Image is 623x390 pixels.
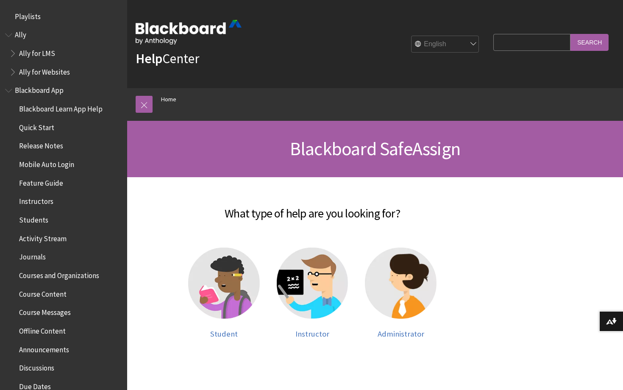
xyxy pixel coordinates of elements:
[19,231,67,243] span: Activity Stream
[136,20,242,45] img: Blackboard by Anthology
[5,28,122,79] nav: Book outline for Anthology Ally Help
[15,9,41,21] span: Playlists
[188,248,260,319] img: Student help
[19,176,63,187] span: Feature Guide
[365,248,437,339] a: Administrator help Administrator
[136,50,162,67] strong: Help
[136,50,199,67] a: HelpCenter
[210,329,238,339] span: Student
[19,65,70,76] span: Ally for Websites
[136,194,489,222] h2: What type of help are you looking for?
[19,120,54,132] span: Quick Start
[290,137,460,160] span: Blackboard SafeAssign
[365,248,437,319] img: Administrator help
[19,343,69,354] span: Announcements
[161,94,176,105] a: Home
[5,9,122,24] nav: Book outline for Playlists
[19,139,63,150] span: Release Notes
[295,329,329,339] span: Instructor
[277,248,348,319] img: Instructor help
[412,36,479,53] select: Site Language Selector
[19,46,55,58] span: Ally for LMS
[19,306,71,317] span: Course Messages
[19,157,74,169] span: Mobile Auto Login
[570,34,609,50] input: Search
[19,324,66,335] span: Offline Content
[15,84,64,95] span: Blackboard App
[19,287,67,298] span: Course Content
[15,28,26,39] span: Ally
[19,250,46,262] span: Journals
[19,102,103,113] span: Blackboard Learn App Help
[19,268,99,280] span: Courses and Organizations
[378,329,424,339] span: Administrator
[19,361,54,372] span: Discussions
[19,195,53,206] span: Instructors
[188,248,260,339] a: Student help Student
[19,213,48,224] span: Students
[277,248,348,339] a: Instructor help Instructor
